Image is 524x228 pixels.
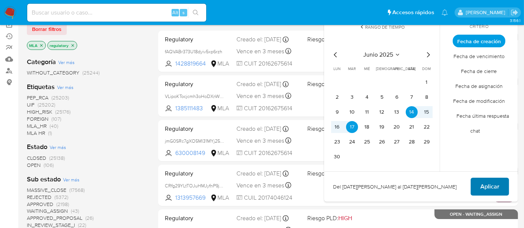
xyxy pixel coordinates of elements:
[182,9,185,16] span: s
[172,9,178,16] span: Alt
[442,9,448,16] a: Notificaciones
[392,9,434,16] span: Accesos rápidos
[188,7,203,18] button: search-icon
[511,9,518,16] a: Salir
[466,9,508,16] p: alan.sanchez@mercadolibre.com
[510,18,520,23] span: 3.156.1
[27,8,206,18] input: Buscar usuario o caso...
